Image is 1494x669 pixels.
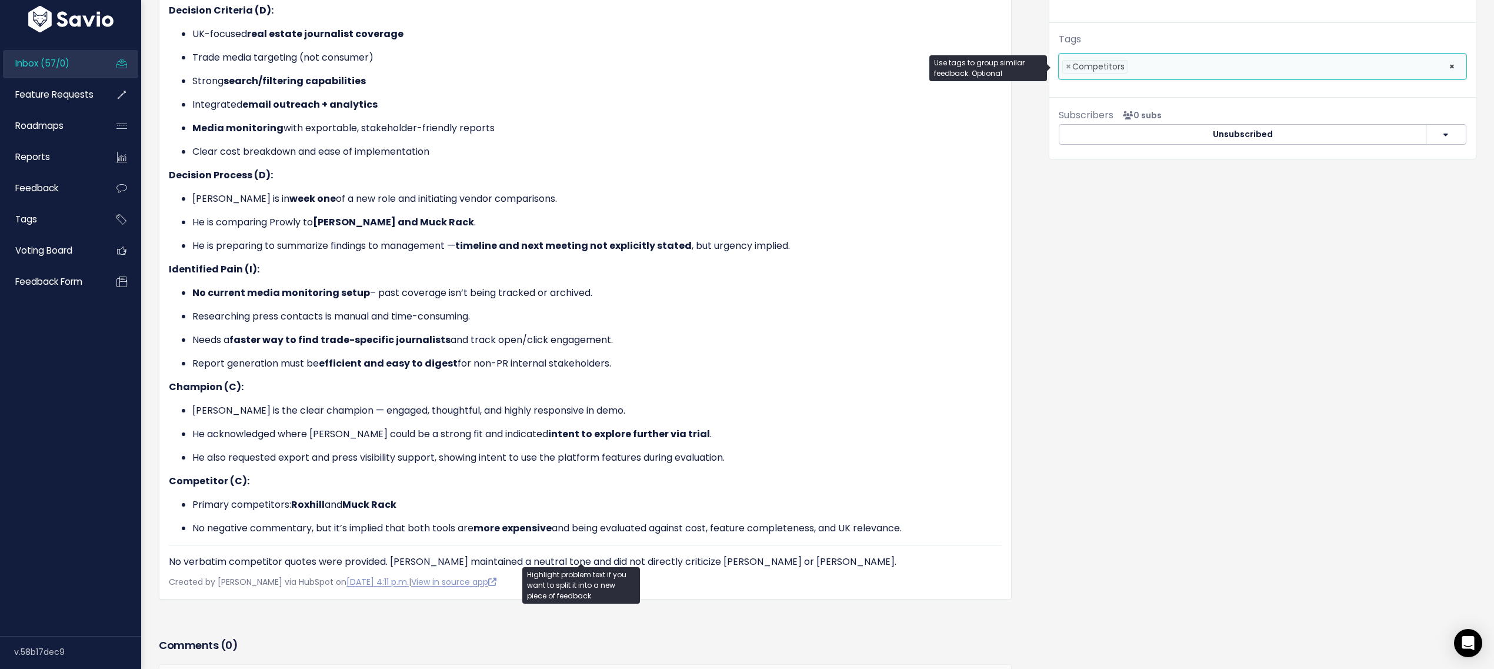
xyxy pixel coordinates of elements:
[3,112,98,139] a: Roadmaps
[192,521,1002,535] p: No negative commentary, but it’s implied that both tools are and being evaluated against cost, fe...
[411,576,496,588] a: View in source app
[25,6,116,32] img: logo-white.9d6f32f41409.svg
[192,145,1002,159] p: Clear cost breakdown and ease of implementation
[1059,32,1081,46] label: Tags
[247,27,403,41] strong: real estate journalist coverage
[169,168,273,182] strong: Decision Process (D):
[319,357,458,370] strong: efficient and easy to digest
[229,333,451,347] strong: faster way to find trade-specific journalists
[242,98,378,111] strong: email outreach + analytics
[169,4,274,17] strong: Decision Criteria (D):
[3,81,98,108] a: Feature Requests
[342,498,396,511] strong: Muck Rack
[522,567,640,604] div: Highlight problem text if you want to split it into a new piece of feedback
[169,380,244,394] strong: Champion (C):
[192,239,1002,253] p: He is preparing to summarize findings to management — , but urgency implied.
[15,151,50,163] span: Reports
[192,498,1002,512] p: Primary competitors: and
[3,268,98,295] a: Feedback form
[192,404,1002,418] p: [PERSON_NAME] is the clear champion — engaged, thoughtful, and highly responsive in demo.
[192,427,1002,441] p: He acknowledged where [PERSON_NAME] could be a strong fit and indicated .
[3,175,98,202] a: Feedback
[15,182,58,194] span: Feedback
[1059,108,1113,122] span: Subscribers
[1454,629,1482,657] div: Open Intercom Messenger
[14,637,141,667] div: v.58b17dec9
[192,27,1002,41] p: UK-focused
[1449,54,1455,79] span: ×
[192,51,1002,65] p: Trade media targeting (not consumer)
[192,192,1002,206] p: [PERSON_NAME] is in of a new role and initiating vendor comparisons.
[313,215,474,229] strong: [PERSON_NAME] and Muck Rack
[192,286,1002,300] p: – past coverage isn’t being tracked or archived.
[192,333,1002,347] p: Needs a and track open/click engagement.
[192,286,370,299] strong: No current media monitoring setup
[3,206,98,233] a: Tags
[473,521,552,535] strong: more expensive
[15,57,69,69] span: Inbox (57/0)
[192,357,1002,371] p: Report generation must be for non-PR internal stakeholders.
[169,576,496,588] span: Created by [PERSON_NAME] via HubSpot on |
[192,309,1002,324] p: Researching press contacts is manual and time-consuming.
[192,215,1002,229] p: He is comparing Prowly to .
[1072,61,1125,72] span: Competitors
[1059,124,1426,145] button: Unsubscribed
[192,98,1002,112] p: Integrated
[3,237,98,264] a: Voting Board
[192,74,1002,88] p: Strong
[1062,60,1128,74] li: Competitors
[15,275,82,288] span: Feedback form
[1118,109,1162,121] span: 0 subs
[15,244,72,257] span: Voting Board
[192,121,1002,135] p: with exportable, stakeholder-friendly reports
[455,239,692,252] strong: timeline and next meeting not explicitly stated
[346,576,409,588] a: [DATE] 4:11 p.m.
[15,213,37,225] span: Tags
[192,451,1002,465] p: He also requested export and press visibility support, showing intent to use the platform feature...
[3,144,98,171] a: Reports
[169,555,1002,569] p: No verbatim competitor quotes were provided. [PERSON_NAME] maintained a neutral tone and did not ...
[169,474,249,488] strong: Competitor (C):
[15,119,64,132] span: Roadmaps
[192,121,284,135] strong: Media monitoring
[159,637,1012,654] h3: Comments ( )
[225,638,232,653] span: 0
[289,192,336,205] strong: week one
[291,498,325,511] strong: Roxhill
[224,74,366,88] strong: search/filtering capabilities
[929,55,1047,81] div: Use tags to group similar feedback. Optional
[1066,61,1071,73] span: ×
[169,262,259,276] strong: Identified Pain (I):
[15,88,94,101] span: Feature Requests
[3,50,98,77] a: Inbox (57/0)
[548,427,710,441] strong: intent to explore further via trial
